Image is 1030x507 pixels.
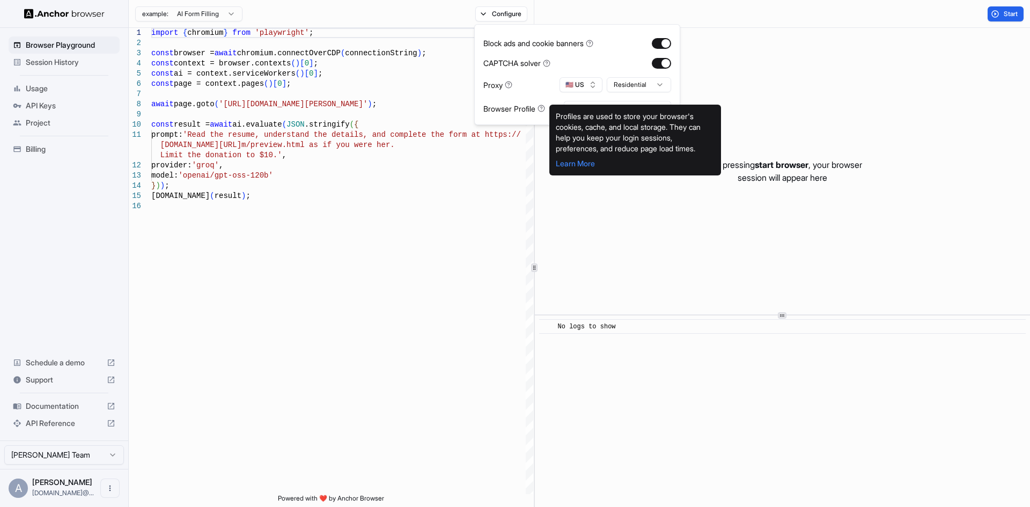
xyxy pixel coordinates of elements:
[129,89,141,99] div: 7
[151,192,210,200] span: [DOMAIN_NAME]
[300,69,304,78] span: )
[309,69,313,78] span: 0
[341,49,345,57] span: (
[422,49,426,57] span: ;
[417,49,422,57] span: )
[178,171,273,180] span: 'openai/gpt-oss-120b'
[9,97,120,114] div: API Keys
[151,59,174,68] span: const
[215,100,219,108] span: (
[219,100,367,108] span: '[URL][DOMAIN_NAME][PERSON_NAME]'
[305,69,309,78] span: [
[210,120,232,129] span: await
[9,80,120,97] div: Usage
[174,59,291,68] span: context = browser.contexts
[286,120,305,129] span: JSON
[9,415,120,432] div: API Reference
[100,479,120,498] button: Open menu
[151,100,174,108] span: await
[313,59,318,68] span: ;
[241,192,246,200] span: )
[174,79,264,88] span: page = context.pages
[296,69,300,78] span: (
[755,159,808,170] span: start browser
[32,489,94,497] span: ali.shahab.pk@gmail.com
[282,79,286,88] span: ]
[151,120,174,129] span: const
[24,9,105,19] img: Anchor Logo
[174,49,215,57] span: browser =
[151,28,178,37] span: import
[192,161,219,170] span: 'groq'
[282,120,286,129] span: (
[305,59,309,68] span: 0
[9,54,120,71] div: Session History
[9,354,120,371] div: Schedule a demo
[345,49,417,57] span: connectionString
[273,79,277,88] span: [
[26,40,115,50] span: Browser Playground
[560,77,602,92] button: 🇺🇸 US
[129,181,141,191] div: 14
[160,181,165,190] span: )
[151,161,192,170] span: provider:
[408,130,521,139] span: lete the form at https://
[129,120,141,130] div: 10
[26,57,115,68] span: Session History
[313,69,318,78] span: ]
[129,130,141,140] div: 11
[9,141,120,158] div: Billing
[142,10,168,18] span: example:
[129,69,141,79] div: 5
[246,192,250,200] span: ;
[296,59,300,68] span: )
[160,151,282,159] span: Limit the donation to $10.'
[278,494,384,507] span: Powered with ❤️ by Anchor Browser
[129,58,141,69] div: 4
[264,79,268,88] span: (
[151,171,178,180] span: model:
[556,159,595,168] a: Learn More
[26,374,102,385] span: Support
[268,79,273,88] span: )
[174,120,210,129] span: result =
[241,141,395,149] span: m/preview.html as if you were her.
[151,79,174,88] span: const
[255,28,309,37] span: 'playwright'
[483,57,550,69] div: CAPTCHA solver
[232,28,251,37] span: from
[367,100,372,108] span: )
[156,181,160,190] span: )
[372,100,377,108] span: ;
[483,103,545,114] div: Browser Profile
[151,181,156,190] span: }
[129,38,141,48] div: 2
[32,477,92,487] span: Ali Shahab
[187,28,223,37] span: chromium
[26,144,115,155] span: Billing
[318,69,322,78] span: ;
[291,59,295,68] span: (
[9,36,120,54] div: Browser Playground
[483,79,512,91] div: Proxy
[151,69,174,78] span: const
[9,371,120,388] div: Support
[309,59,313,68] span: ]
[9,398,120,415] div: Documentation
[174,69,296,78] span: ai = context.serviceWorkers
[309,28,313,37] span: ;
[286,79,291,88] span: ;
[219,161,223,170] span: ,
[151,130,183,139] span: prompt:
[26,357,102,368] span: Schedule a demo
[129,191,141,201] div: 15
[129,160,141,171] div: 12
[183,28,187,37] span: {
[215,192,241,200] span: result
[277,79,282,88] span: 0
[483,38,593,49] div: Block ads and cookie banners
[174,100,215,108] span: page.goto
[151,49,174,57] span: const
[210,192,214,200] span: (
[558,323,616,330] span: No logs to show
